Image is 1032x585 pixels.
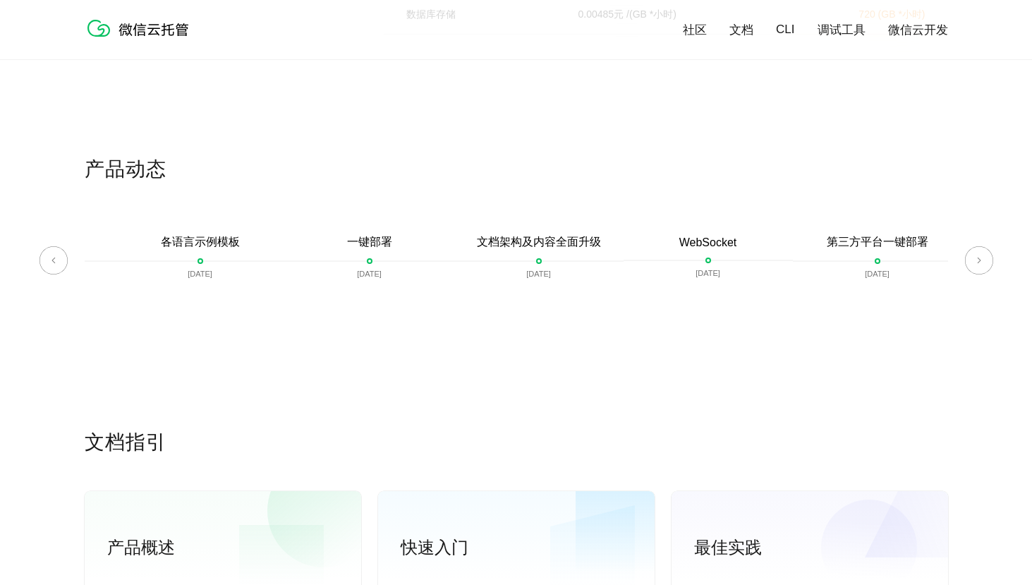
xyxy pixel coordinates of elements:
[865,270,890,278] p: [DATE]
[679,236,737,249] p: WebSocket
[526,270,551,278] p: [DATE]
[85,156,948,184] p: 产品动态
[776,23,794,37] a: CLI
[85,14,198,42] img: 微信云托管
[347,235,392,250] p: 一键部署
[696,269,720,277] p: [DATE]
[107,536,361,559] p: 产品概述
[888,22,948,38] a: 微信云开发
[85,32,198,44] a: 微信云托管
[818,22,866,38] a: 调试工具
[683,22,707,38] a: 社区
[729,22,753,38] a: 文档
[477,235,601,250] p: 文档架构及内容全面升级
[357,270,382,278] p: [DATE]
[85,429,948,457] p: 文档指引
[694,536,948,559] p: 最佳实践
[161,235,240,250] p: 各语言示例模板
[401,536,655,559] p: 快速入门
[188,270,212,278] p: [DATE]
[827,235,928,250] p: 第三方平台一键部署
